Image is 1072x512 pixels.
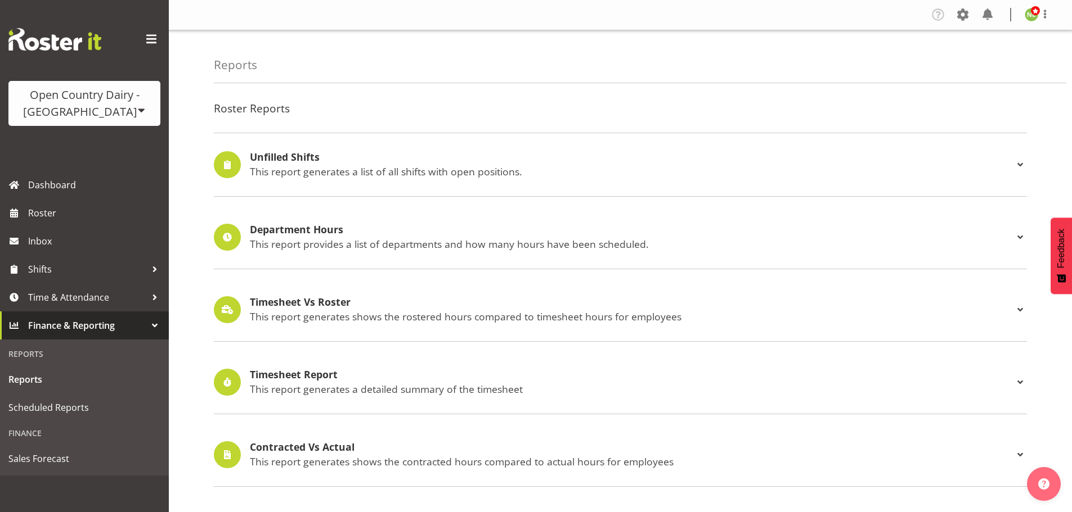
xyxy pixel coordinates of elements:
p: This report generates a detailed summary of the timesheet [250,383,1013,395]
div: Timesheet Vs Roster This report generates shows the rostered hours compared to timesheet hours fo... [214,296,1027,323]
h4: Unfilled Shifts [250,152,1013,163]
h4: Timesheet Report [250,369,1013,380]
div: Reports [3,342,166,365]
span: Feedback [1056,229,1066,268]
div: Timesheet Report This report generates a detailed summary of the timesheet [214,369,1027,396]
button: Feedback - Show survey [1051,218,1072,294]
div: Finance [3,422,166,445]
img: nicole-lloyd7454.jpg [1025,8,1038,21]
p: This report provides a list of departments and how many hours have been scheduled. [250,238,1013,250]
h4: Timesheet Vs Roster [250,297,1013,308]
h4: Roster Reports [214,102,1027,115]
span: Finance & Reporting [28,317,146,334]
div: Department Hours This report provides a list of departments and how many hours have been scheduled. [214,224,1027,251]
p: This report generates shows the rostered hours compared to timesheet hours for employees [250,310,1013,323]
h4: Contracted Vs Actual [250,442,1013,453]
a: Sales Forecast [3,445,166,473]
span: Reports [8,371,160,388]
span: Scheduled Reports [8,399,160,416]
a: Reports [3,365,166,393]
span: Roster [28,205,163,221]
a: Scheduled Reports [3,393,166,422]
span: Inbox [28,233,163,250]
div: Unfilled Shifts This report generates a list of all shifts with open positions. [214,151,1027,178]
span: Shifts [28,261,146,278]
div: Open Country Dairy - [GEOGRAPHIC_DATA] [20,87,149,120]
h4: Department Hours [250,224,1013,235]
span: Sales Forecast [8,450,160,467]
p: This report generates shows the contracted hours compared to actual hours for employees [250,455,1013,468]
img: Rosterit website logo [8,28,101,51]
span: Time & Attendance [28,289,146,306]
div: Contracted Vs Actual This report generates shows the contracted hours compared to actual hours fo... [214,441,1027,468]
p: This report generates a list of all shifts with open positions. [250,165,1013,178]
img: help-xxl-2.png [1038,478,1049,490]
h4: Reports [214,58,257,71]
span: Dashboard [28,176,163,193]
